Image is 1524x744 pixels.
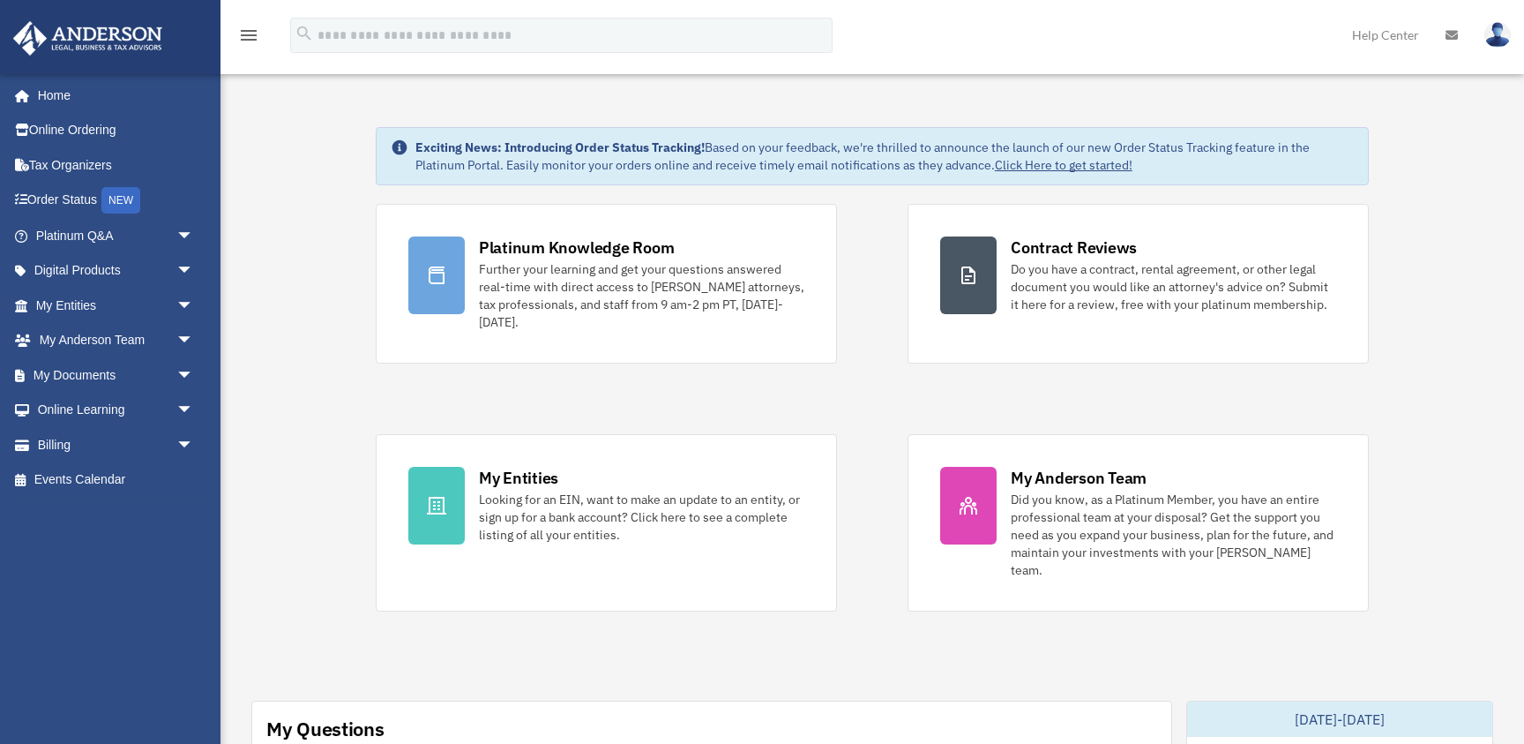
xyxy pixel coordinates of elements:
div: Contract Reviews [1011,237,1137,259]
a: Online Learningarrow_drop_down [12,393,220,428]
div: Looking for an EIN, want to make an update to an entity, or sign up for a bank account? Click her... [479,491,804,544]
a: My Documentsarrow_drop_down [12,357,220,393]
a: Click Here to get started! [995,157,1132,173]
span: arrow_drop_down [176,393,212,429]
div: Do you have a contract, rental agreement, or other legal document you would like an attorney's ad... [1011,260,1336,313]
i: menu [238,25,259,46]
a: My Anderson Team Did you know, as a Platinum Member, you have an entire professional team at your... [908,434,1369,612]
div: [DATE]-[DATE] [1187,702,1492,737]
div: Platinum Knowledge Room [479,237,675,259]
div: Did you know, as a Platinum Member, you have an entire professional team at your disposal? Get th... [1011,491,1336,579]
span: arrow_drop_down [176,218,212,254]
i: search [295,24,314,43]
a: menu [238,31,259,46]
div: My Questions [266,716,385,742]
a: Home [12,78,212,113]
div: My Anderson Team [1011,467,1147,489]
strong: Exciting News: Introducing Order Status Tracking! [415,139,705,155]
span: arrow_drop_down [176,288,212,324]
a: Order StatusNEW [12,183,220,219]
a: My Entities Looking for an EIN, want to make an update to an entity, or sign up for a bank accoun... [376,434,837,612]
a: Online Ordering [12,113,220,148]
span: arrow_drop_down [176,253,212,289]
a: My Entitiesarrow_drop_down [12,288,220,323]
a: My Anderson Teamarrow_drop_down [12,323,220,358]
div: NEW [101,187,140,214]
img: User Pic [1484,22,1511,48]
a: Events Calendar [12,462,220,498]
span: arrow_drop_down [176,357,212,394]
a: Digital Productsarrow_drop_down [12,253,220,289]
div: Based on your feedback, we're thrilled to announce the launch of our new Order Status Tracking fe... [415,139,1354,174]
a: Platinum Q&Aarrow_drop_down [12,218,220,253]
a: Contract Reviews Do you have a contract, rental agreement, or other legal document you would like... [908,204,1369,364]
div: Further your learning and get your questions answered real-time with direct access to [PERSON_NAM... [479,260,804,331]
span: arrow_drop_down [176,427,212,463]
div: My Entities [479,467,558,489]
a: Tax Organizers [12,147,220,183]
span: arrow_drop_down [176,323,212,359]
a: Billingarrow_drop_down [12,427,220,462]
a: Platinum Knowledge Room Further your learning and get your questions answered real-time with dire... [376,204,837,364]
img: Anderson Advisors Platinum Portal [8,21,168,56]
